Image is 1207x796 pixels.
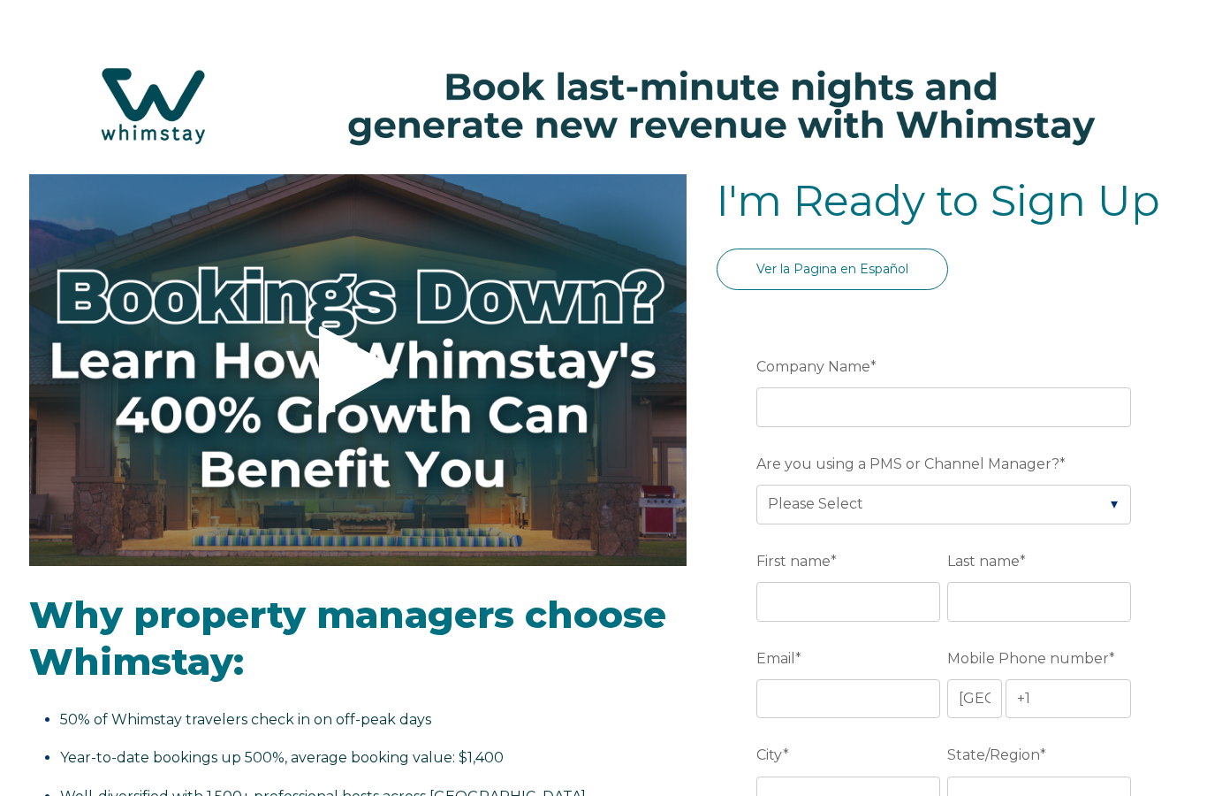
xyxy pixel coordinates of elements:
span: Email [756,645,795,672]
span: Are you using a PMS or Channel Manager? [756,450,1059,478]
span: City [756,741,783,769]
span: 50% of Whimstay travelers check in on off-peak days [60,711,431,728]
span: Year-to-date bookings up 500%, average booking value: $1,400 [60,749,504,766]
span: I'm Ready to Sign Up [717,175,1160,226]
img: Hubspot header for SSOB (4) [18,43,1189,168]
span: Mobile Phone number [947,645,1109,672]
span: Last name [947,547,1020,575]
span: Why property managers choose Whimstay: [29,592,666,685]
span: State/Region [947,741,1040,769]
span: Company Name [756,353,870,380]
span: First name [756,547,831,575]
a: Ver la Pagina en Español [717,249,948,290]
